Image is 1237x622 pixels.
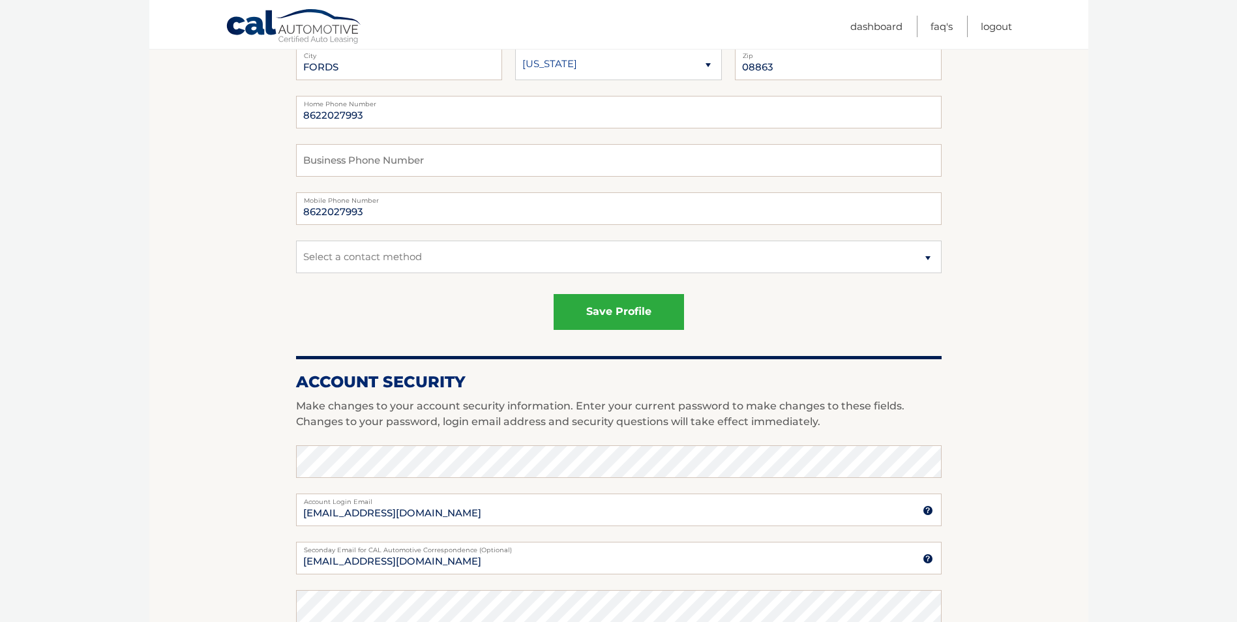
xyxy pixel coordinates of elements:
[735,48,942,80] input: Zip
[296,144,942,177] input: Business Phone Number
[296,48,503,80] input: City
[931,16,953,37] a: FAQ's
[226,8,363,46] a: Cal Automotive
[296,192,942,203] label: Mobile Phone Number
[296,542,942,574] input: Seconday Email for CAL Automotive Correspondence (Optional)
[923,505,933,516] img: tooltip.svg
[296,398,942,430] p: Make changes to your account security information. Enter your current password to make changes to...
[923,554,933,564] img: tooltip.svg
[554,294,684,330] button: save profile
[735,48,942,58] label: Zip
[850,16,902,37] a: Dashboard
[296,96,942,106] label: Home Phone Number
[296,494,942,504] label: Account Login Email
[296,192,942,225] input: Mobile Phone Number
[296,494,942,526] input: Account Login Email
[296,542,942,552] label: Seconday Email for CAL Automotive Correspondence (Optional)
[296,96,942,128] input: Home Phone Number
[981,16,1012,37] a: Logout
[296,372,942,392] h2: Account Security
[296,48,503,58] label: City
